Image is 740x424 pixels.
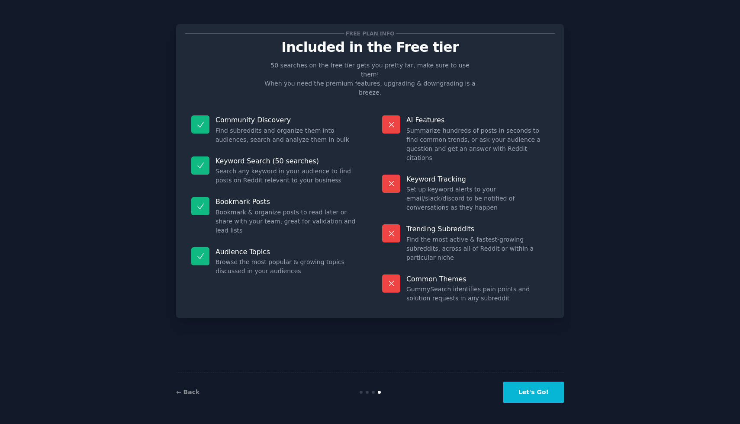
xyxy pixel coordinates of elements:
[216,247,358,256] p: Audience Topics
[216,197,358,206] p: Bookmark Posts
[406,274,549,284] p: Common Themes
[216,167,358,185] dd: Search any keyword in your audience to find posts on Reddit relevant to your business
[406,175,549,184] p: Keyword Tracking
[216,258,358,276] dd: Browse the most popular & growing topics discussed in your audiences
[503,382,564,403] button: Let's Go!
[406,285,549,303] dd: GummySearch identifies pain points and solution requests in any subreddit
[185,40,555,55] p: Included in the Free tier
[406,126,549,163] dd: Summarize hundreds of posts in seconds to find common trends, or ask your audience a question and...
[216,126,358,144] dd: Find subreddits and organize them into audiences, search and analyze them in bulk
[216,115,358,124] p: Community Discovery
[216,156,358,166] p: Keyword Search (50 searches)
[406,115,549,124] p: AI Features
[406,235,549,262] dd: Find the most active & fastest-growing subreddits, across all of Reddit or within a particular niche
[176,389,199,395] a: ← Back
[406,224,549,233] p: Trending Subreddits
[406,185,549,212] dd: Set up keyword alerts to your email/slack/discord to be notified of conversations as they happen
[261,61,479,97] p: 50 searches on the free tier gets you pretty far, make sure to use them! When you need the premiu...
[216,208,358,235] dd: Bookmark & organize posts to read later or share with your team, great for validation and lead lists
[344,29,396,38] span: Free plan info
